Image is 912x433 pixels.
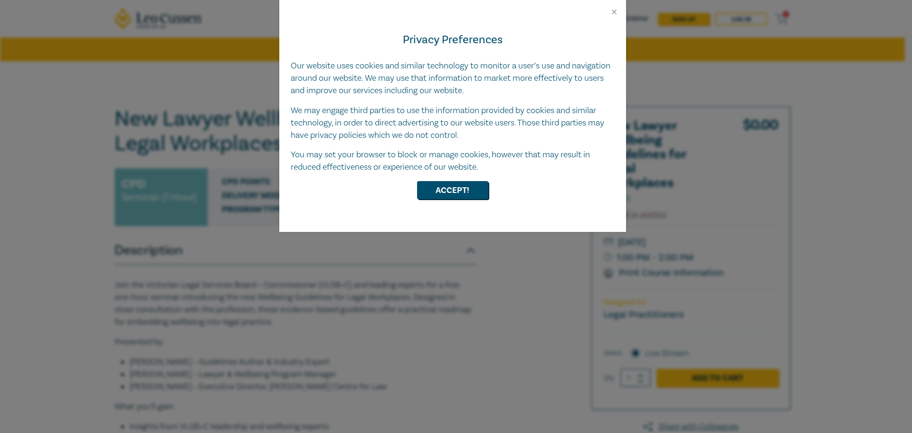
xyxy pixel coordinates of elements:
h4: Privacy Preferences [291,31,615,48]
button: Close [610,8,618,16]
p: We may engage third parties to use the information provided by cookies and similar technology, in... [291,105,615,142]
p: Our website uses cookies and similar technology to monitor a user’s use and navigation around our... [291,60,615,97]
button: Accept! [417,181,488,199]
p: You may set your browser to block or manage cookies, however that may result in reduced effective... [291,149,615,173]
